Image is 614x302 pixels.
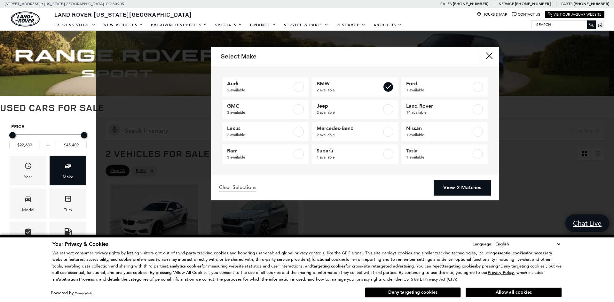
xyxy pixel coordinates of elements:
span: Tesla [406,148,471,154]
span: Audi [227,81,292,87]
input: Search [531,21,595,28]
span: GMC [227,103,292,109]
u: Privacy Policy [488,270,514,275]
h2: Select Make [221,53,256,60]
span: 3 available [227,109,292,116]
a: Pre-Owned Vehicles [147,19,211,31]
div: Language: [473,242,492,246]
span: Make [64,160,72,174]
a: EXPRESS STORE [51,19,100,31]
strong: targeting cookies [443,263,476,269]
span: BMW [317,81,382,87]
input: Minimum [9,141,40,149]
span: Chat Live [570,219,605,228]
a: ComplyAuto [75,291,93,295]
span: 2 available [227,132,292,138]
span: Model [24,193,32,206]
div: Maximum Price [81,132,87,138]
a: Privacy Policy [488,270,514,275]
a: Contact Us [512,12,540,17]
button: close [480,47,499,66]
a: [PHONE_NUMBER] [515,1,551,6]
a: Land Rover [US_STATE][GEOGRAPHIC_DATA] [51,11,196,18]
span: Land Rover [US_STATE][GEOGRAPHIC_DATA] [54,11,192,18]
span: Jeep [317,103,382,109]
a: Clear Selections [219,184,256,192]
span: Your Privacy & Cookies [52,241,108,248]
strong: essential cookies [495,250,527,256]
span: Land Rover [406,103,471,109]
span: 1 available [317,154,382,160]
h5: Price [11,124,85,130]
nav: Main Navigation [51,19,406,31]
div: Minimum Price [9,132,16,138]
select: Language Select [494,241,562,248]
a: Mercedes-Benz2 available [312,122,398,141]
button: Allow all cookies [466,288,562,297]
div: FeaturesFeatures [10,222,46,252]
img: Land Rover [11,12,40,27]
a: Research [333,19,370,31]
div: ModelModel [10,189,46,218]
span: 2 available [317,87,382,93]
a: [PHONE_NUMBER] [574,1,609,6]
a: Lexus2 available [222,122,309,141]
span: Features [24,227,32,240]
p: We respect consumer privacy rights by letting visitors opt out of third-party tracking cookies an... [52,250,562,283]
a: Specials [211,19,246,31]
a: Service & Parts [280,19,333,31]
a: [STREET_ADDRESS] • [US_STATE][GEOGRAPHIC_DATA], CO 80905 [5,2,124,6]
span: Trim [64,193,72,206]
a: Ford1 available [401,77,488,97]
div: Make [63,174,73,181]
a: Visit Our Jaguar Website [548,12,602,17]
span: 1 available [406,132,471,138]
strong: Arbitration Provision [57,276,97,282]
span: Mercedes-Benz [317,125,382,132]
a: Subaru1 available [312,144,398,164]
span: Ram [227,148,292,154]
button: Deny targeting cookies [365,287,461,298]
div: YearYear [10,156,46,185]
strong: analytics cookies [169,263,201,269]
a: Ram3 available [222,144,309,164]
span: Subaru [317,148,382,154]
div: Powered by [51,291,93,295]
a: New Vehicles [100,19,147,31]
a: Land Rover14 available [401,100,488,119]
a: Hours & Map [477,12,507,17]
a: Nissan1 available [401,122,488,141]
span: Year [24,160,32,174]
span: Lexus [227,125,292,132]
a: View 2 Matches [434,180,491,196]
a: Chat Live [565,214,609,232]
span: 2 available [317,132,382,138]
div: FueltypeFueltype [50,222,86,252]
div: Model [22,206,34,213]
div: Price [9,130,87,149]
span: 3 available [227,154,292,160]
span: 1 available [406,154,471,160]
span: 2 available [227,87,292,93]
span: Service [499,2,514,6]
a: [PHONE_NUMBER] [453,1,488,6]
span: Ford [406,81,471,87]
a: Finance [246,19,280,31]
a: Tesla1 available [401,144,488,164]
span: Parts [561,2,573,6]
span: 2 available [317,109,382,116]
div: TrimTrim [50,189,86,218]
a: About Us [370,19,406,31]
strong: targeting cookies [312,263,345,269]
a: Jeep2 available [312,100,398,119]
span: Fueltype [64,227,72,240]
a: land-rover [11,12,40,27]
a: Audi2 available [222,77,309,97]
div: MakeMake [50,156,86,185]
input: Maximum [56,141,87,149]
span: 14 available [406,109,471,116]
div: Trim [64,206,72,213]
span: Nissan [406,125,471,132]
div: Year [24,174,32,181]
a: GMC3 available [222,100,309,119]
